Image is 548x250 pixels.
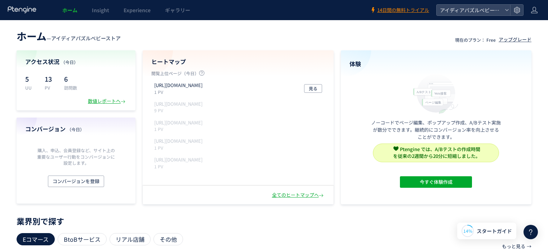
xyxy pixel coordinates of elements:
[67,126,84,132] span: （今日）
[455,37,496,43] p: 現在のプラン： Free
[153,233,183,245] div: その他
[272,192,325,199] div: 全てのヒートマップへ
[64,85,77,91] p: 訪問数
[165,6,190,14] span: ギャラリー
[51,35,121,42] span: アイディアパズルベビーストア
[309,84,317,93] span: 見る
[154,101,202,108] p: https://baby.idea-puzzle.design/products/starry_night_2
[370,7,429,14] a: 14日間の無料トライアル
[151,70,325,79] p: 閲覧上位ページ（今日）
[477,227,512,235] span: スタートガイド
[88,98,127,105] div: 数値レポートへ
[25,85,36,91] p: UU
[48,176,104,187] button: コンバージョンを登録
[17,29,46,43] span: ホーム
[154,126,205,132] p: 1 PV
[61,59,78,65] span: （今日）
[349,60,523,68] h4: 体験
[371,119,501,141] p: ノーコードでページ編集、ポップアップ作成、A/Bテスト実施が数分でできます。継続的にコンバージョン率を向上させることができます。
[463,228,472,234] span: 14%
[499,36,531,43] div: アップグレード
[64,73,77,85] p: 6
[410,72,462,114] img: home_experience_onbo_jp-C5-EgdA0.svg
[45,73,55,85] p: 13
[154,89,205,95] p: 1 PV
[154,107,205,113] p: 9 PV
[17,219,531,223] p: 業界別で探す
[154,156,202,163] p: https://baby.idea-puzzle.design/products/grid
[154,163,205,169] p: 1 PV
[25,73,36,85] p: 5
[17,29,121,43] div: —
[25,58,127,66] h4: アクセス状況
[154,145,205,151] p: 1 PV
[124,6,151,14] span: Experience
[35,147,117,165] p: 購入、申込、会員登録など、サイト上の重要なユーザー行動をコンバージョンに設定します。
[393,146,398,151] img: svg+xml,%3c
[92,6,109,14] span: Insight
[110,233,151,245] div: リアル店舗
[45,85,55,91] p: PV
[62,6,77,14] span: ホーム
[154,138,202,145] p: https://baby.idea-puzzle.design/pages/law
[400,176,472,188] button: 今すぐ体験作成
[58,233,107,245] div: BtoBサービス
[154,82,202,89] p: https://baby.idea-puzzle.design/pages/limited-time-offer
[17,233,55,245] div: Eコマース
[420,176,453,188] span: 今すぐ体験作成
[377,7,429,14] span: 14日間の無料トライアル
[438,5,502,15] span: アイディアパズルベビーストア
[154,119,202,126] p: https://baby.idea-puzzle.design/collections/poster
[151,58,325,66] h4: ヒートマップ
[304,84,322,93] button: 見る
[53,176,99,187] span: コンバージョンを登録
[393,146,480,159] span: Ptengine では、A/Bテストの作成時間 を従来の2週間から20分に短縮しました。
[25,125,127,133] h4: コンバージョン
